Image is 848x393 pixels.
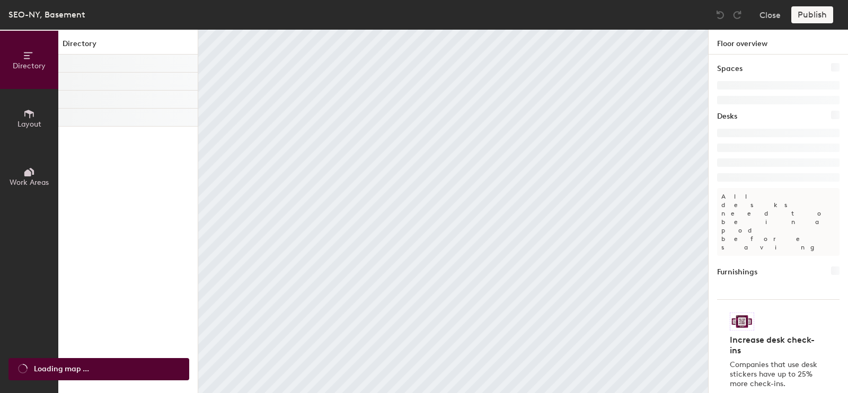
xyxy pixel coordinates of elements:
h4: Increase desk check-ins [730,335,820,356]
h1: Desks [717,111,737,122]
img: Redo [732,10,743,20]
img: Undo [715,10,726,20]
button: Close [759,6,781,23]
span: Loading map ... [34,363,89,375]
span: Work Areas [10,178,49,187]
h1: Furnishings [717,266,757,278]
span: Layout [17,120,41,129]
h1: Directory [58,38,198,55]
span: Directory [13,61,46,70]
h1: Spaces [717,63,743,75]
p: All desks need to be in a pod before saving [717,188,840,256]
h1: Floor overview [709,30,848,55]
div: SEO-NY, Basement [8,8,85,21]
canvas: Map [198,30,708,393]
img: Sticker logo [730,312,754,331]
p: Companies that use desk stickers have up to 25% more check-ins. [730,360,820,389]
